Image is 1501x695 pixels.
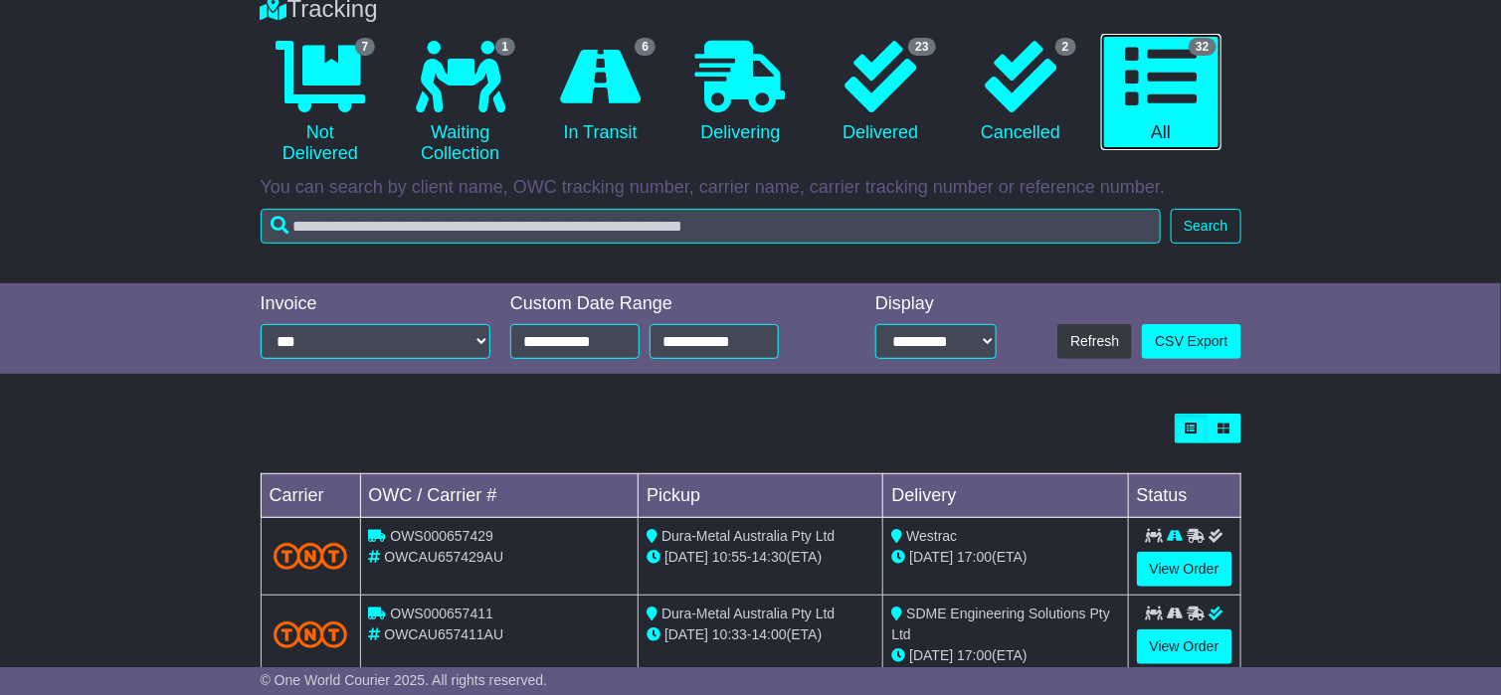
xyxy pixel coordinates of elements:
td: Carrier [261,474,360,518]
span: 10:55 [712,549,747,565]
span: SDME Engineering Solutions Pty Ltd [891,606,1110,642]
td: Status [1128,474,1240,518]
span: 2 [1055,38,1076,56]
td: OWC / Carrier # [360,474,639,518]
span: 17:00 [957,549,992,565]
img: TNT_Domestic.png [274,621,348,648]
a: 23 Delivered [821,34,941,151]
button: Refresh [1057,324,1132,359]
span: 17:00 [957,647,992,663]
span: OWCAU657429AU [384,549,503,565]
a: 32 All [1101,34,1221,151]
span: © One World Courier 2025. All rights reserved. [261,672,548,688]
span: 14:30 [752,549,787,565]
p: You can search by client name, OWC tracking number, carrier name, carrier tracking number or refe... [261,177,1241,199]
span: [DATE] [664,626,708,642]
span: Dura-Metal Australia Pty Ltd [661,606,835,621]
div: - (ETA) [647,547,874,568]
span: 32 [1189,38,1216,56]
div: Invoice [261,293,491,315]
a: View Order [1137,552,1232,587]
span: OWS000657411 [390,606,493,621]
span: OWCAU657411AU [384,626,503,642]
span: Dura-Metal Australia Pty Ltd [661,528,835,544]
button: Search [1171,209,1240,244]
a: 7 Not Delivered [261,34,381,172]
span: Westrac [906,528,957,544]
a: 2 Cancelled [961,34,1081,151]
span: [DATE] [909,647,953,663]
td: Delivery [883,474,1128,518]
span: 14:00 [752,626,787,642]
span: 23 [908,38,935,56]
div: - (ETA) [647,624,874,645]
span: [DATE] [909,549,953,565]
a: Delivering [680,34,801,151]
img: TNT_Domestic.png [274,543,348,570]
a: 1 Waiting Collection [400,34,520,172]
div: Custom Date Range [510,293,824,315]
span: 7 [355,38,376,56]
span: 1 [495,38,516,56]
div: (ETA) [891,645,1119,666]
span: 6 [635,38,656,56]
span: [DATE] [664,549,708,565]
a: 6 In Transit [540,34,660,151]
td: Pickup [639,474,883,518]
div: Display [875,293,997,315]
div: (ETA) [891,547,1119,568]
span: OWS000657429 [390,528,493,544]
a: CSV Export [1142,324,1240,359]
a: View Order [1137,629,1232,664]
span: 10:33 [712,626,747,642]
